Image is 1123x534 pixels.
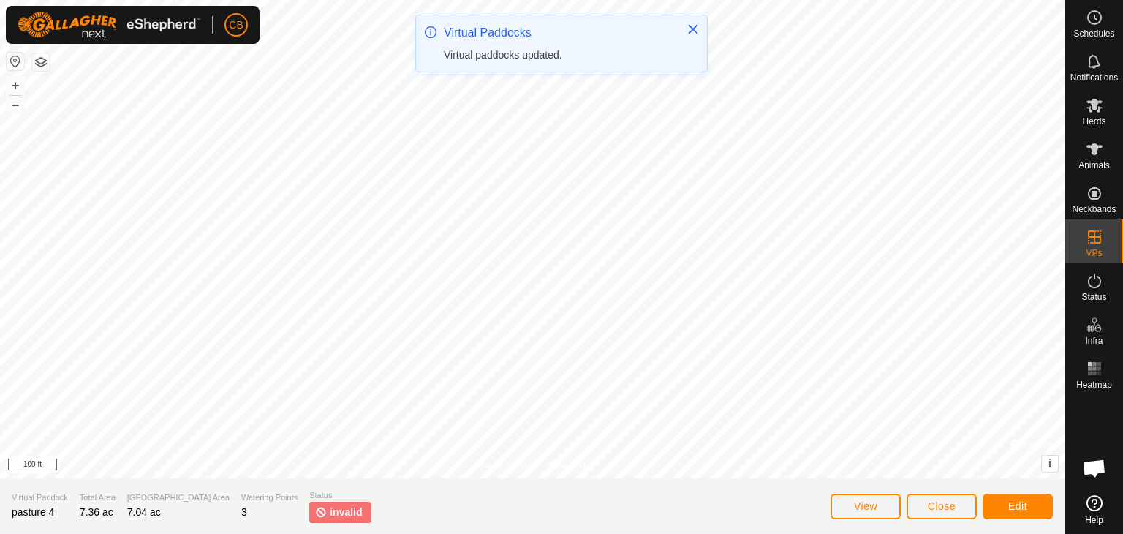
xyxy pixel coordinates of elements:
span: Total Area [80,492,116,504]
span: Edit [1008,500,1027,512]
button: Close [683,19,703,40]
span: Herds [1082,117,1105,126]
span: Infra [1085,336,1103,345]
span: i [1048,457,1051,470]
button: i [1042,456,1058,472]
span: Animals [1078,161,1110,170]
div: Virtual Paddocks [444,24,672,42]
a: Help [1065,489,1123,530]
img: Gallagher Logo [18,12,200,38]
a: Open chat [1073,446,1116,490]
span: 7.04 ac [127,506,161,518]
span: 3 [241,506,247,518]
span: 7.36 ac [80,506,113,518]
button: + [7,77,24,94]
span: [GEOGRAPHIC_DATA] Area [127,492,230,504]
span: Status [1081,293,1106,301]
a: Privacy Policy [474,459,529,473]
span: Help [1085,516,1103,524]
span: Status [309,489,371,502]
span: invalid [330,505,362,520]
span: Neckbands [1072,205,1116,214]
button: Reset Map [7,53,24,70]
span: VPs [1086,249,1102,257]
span: View [854,500,877,512]
span: Schedules [1073,29,1114,38]
button: Edit [983,494,1053,519]
span: CB [229,18,243,33]
button: – [7,96,24,113]
button: View [831,494,901,519]
button: Close [907,494,977,519]
span: Heatmap [1076,380,1112,389]
img: invalid [315,505,327,520]
div: Virtual paddocks updated. [444,48,672,63]
span: Close [928,500,956,512]
span: Virtual Paddock [12,492,68,504]
button: Map Layers [32,53,50,71]
a: Contact Us [547,459,590,473]
span: Notifications [1070,73,1118,82]
span: pasture 4 [12,506,54,518]
span: Watering Points [241,492,298,504]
